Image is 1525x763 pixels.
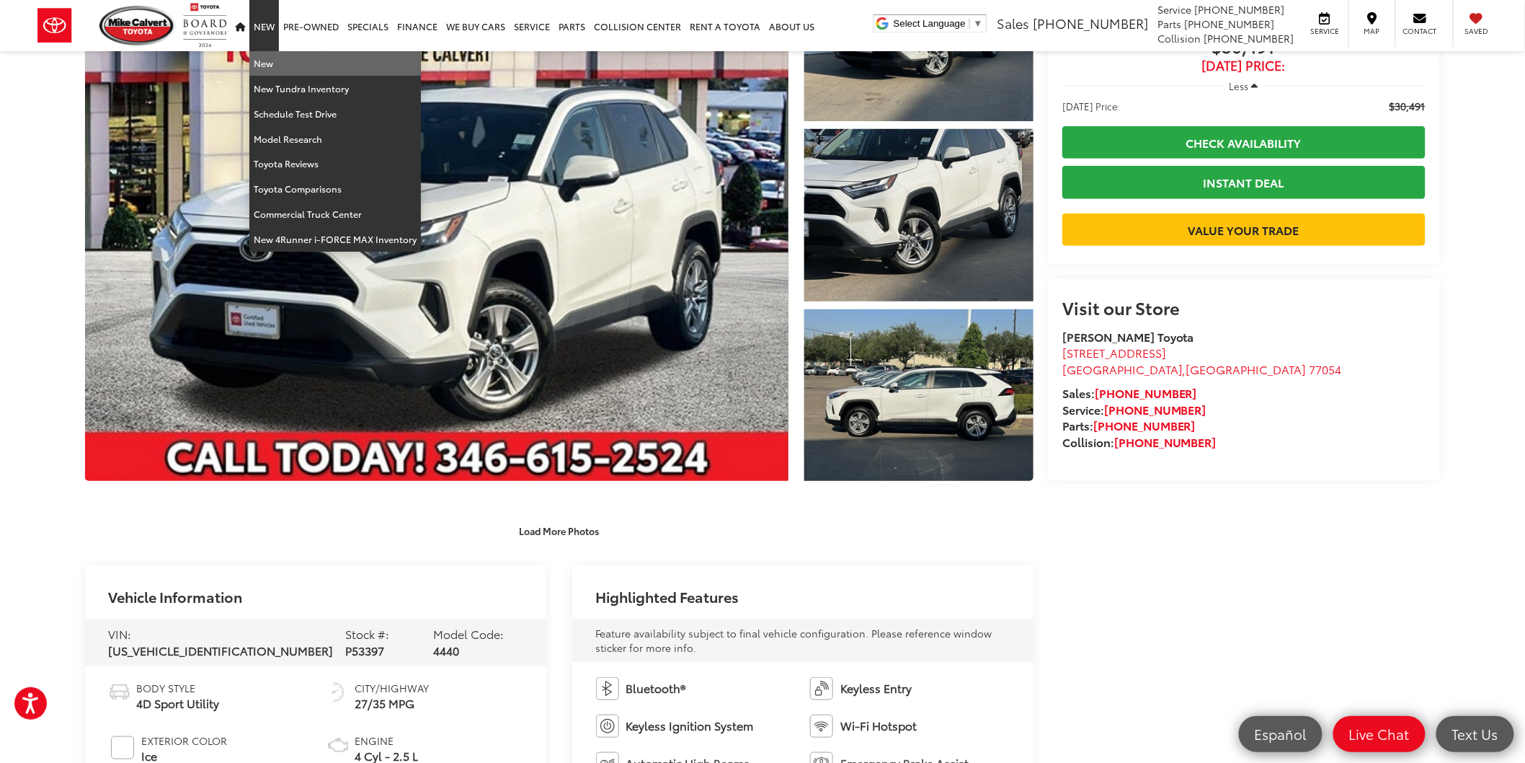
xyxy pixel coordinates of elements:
[249,202,421,227] a: Commercial Truck Center
[249,76,421,102] a: New Tundra Inventory
[1222,73,1266,99] button: Less
[1062,417,1196,433] strong: Parts:
[1095,384,1197,401] a: [PHONE_NUMBER]
[1461,26,1493,36] span: Saved
[141,733,227,748] span: Exterior Color
[326,681,350,704] img: Fuel Economy
[1356,26,1388,36] span: Map
[1062,99,1120,113] span: [DATE] Price:
[1230,79,1249,92] span: Less
[1158,31,1201,45] span: Collision
[1114,433,1217,450] a: [PHONE_NUMBER]
[433,625,504,642] span: Model Code:
[99,6,176,45] img: Mike Calvert Toyota
[894,18,966,29] span: Select Language
[1062,344,1342,377] a: [STREET_ADDRESS] [GEOGRAPHIC_DATA],[GEOGRAPHIC_DATA] 77054
[1204,31,1294,45] span: [PHONE_NUMBER]
[840,718,917,734] span: Wi-Fi Hotspot
[1390,99,1426,113] span: $30,491
[108,625,131,642] span: VIN:
[596,715,619,738] img: Keyless Ignition System
[1104,401,1206,418] a: [PHONE_NUMBER]
[1062,58,1426,73] span: [DATE] Price:
[136,695,219,712] span: 4D Sport Utility
[810,715,833,738] img: Wi-Fi Hotspot
[894,18,983,29] a: Select Language​
[1062,361,1342,377] span: ,
[1062,328,1194,345] strong: [PERSON_NAME] Toyota
[1310,361,1342,377] span: 77054
[1033,14,1148,32] span: [PHONE_NUMBER]
[1062,384,1197,401] strong: Sales:
[974,18,983,29] span: ▼
[1062,361,1183,377] span: [GEOGRAPHIC_DATA]
[810,677,833,700] img: Keyless Entry
[840,680,912,697] span: Keyless Entry
[969,18,970,29] span: ​
[355,681,429,695] span: City/Highway
[1333,716,1426,752] a: Live Chat
[1186,361,1307,377] span: [GEOGRAPHIC_DATA]
[626,718,754,734] span: Keyless Ignition System
[136,681,219,695] span: Body Style
[249,151,421,177] a: Toyota Reviews
[355,695,429,712] span: 27/35 MPG
[1062,433,1217,450] strong: Collision:
[1239,716,1322,752] a: Español
[108,642,333,658] span: [US_VEHICLE_IDENTIFICATION_NUMBER]
[1062,401,1206,418] strong: Service:
[1062,126,1426,159] a: Check Availability
[433,642,459,658] span: 4440
[1342,725,1417,743] span: Live Chat
[1248,725,1314,743] span: Español
[1195,2,1285,17] span: [PHONE_NUMBER]
[1062,213,1426,246] a: Value Your Trade
[249,51,421,76] a: New
[1158,2,1192,17] span: Service
[108,588,242,604] h2: Vehicle Information
[1093,417,1196,433] a: [PHONE_NUMBER]
[801,127,1036,303] img: 2024 Toyota RAV4 XLE
[111,736,134,759] span: #FFFFFF
[1062,166,1426,198] a: Instant Deal
[1403,26,1437,36] span: Contact
[355,733,418,748] span: Engine
[249,127,421,152] a: Model Research
[626,680,686,697] span: Bluetooth®
[596,677,619,700] img: Bluetooth®
[997,14,1029,32] span: Sales
[596,588,739,604] h2: Highlighted Features
[801,307,1036,483] img: 2024 Toyota RAV4 XLE
[596,626,992,655] span: Feature availability subject to final vehicle configuration. Please reference window sticker for ...
[345,625,389,642] span: Stock #:
[510,518,610,543] button: Load More Photos
[1185,17,1275,31] span: [PHONE_NUMBER]
[249,227,421,252] a: New 4Runner i-FORCE MAX Inventory
[1445,725,1506,743] span: Text Us
[345,642,384,658] span: P53397
[804,309,1033,482] a: Expand Photo 3
[1062,298,1426,317] h2: Visit our Store
[1158,17,1182,31] span: Parts
[249,102,421,127] a: Schedule Test Drive
[1309,26,1341,36] span: Service
[249,177,421,202] a: Toyota Comparisons
[1436,716,1514,752] a: Text Us
[804,129,1033,301] a: Expand Photo 2
[1062,344,1166,361] span: [STREET_ADDRESS]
